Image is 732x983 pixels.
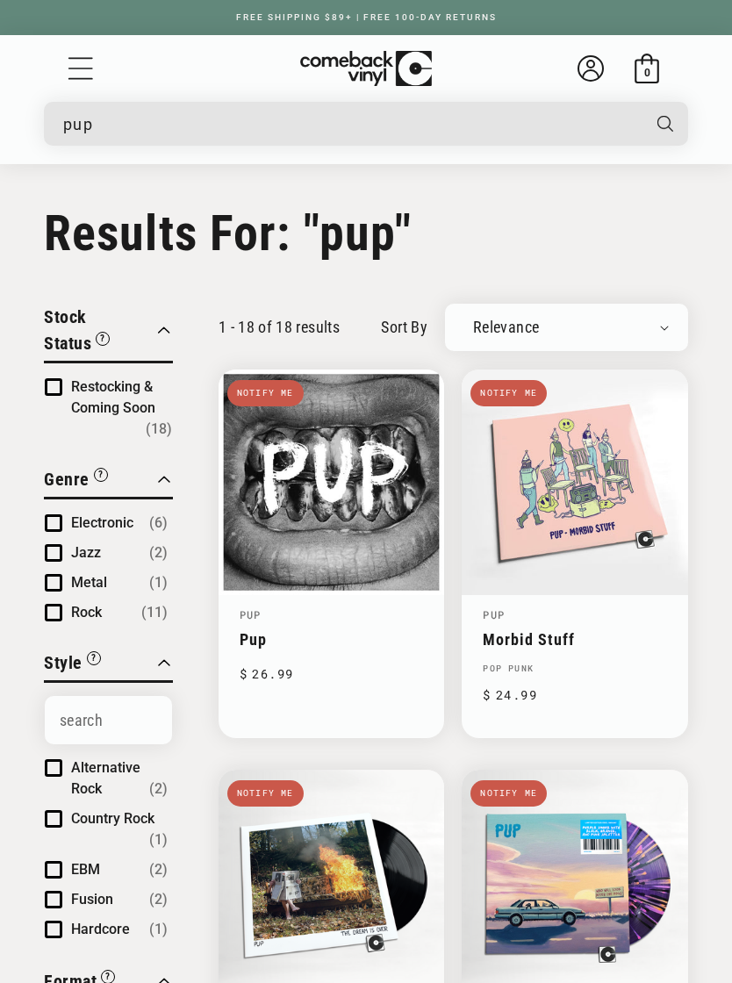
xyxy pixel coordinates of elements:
[240,630,424,649] a: Pup
[44,466,108,497] button: Filter by Genre
[141,602,168,623] span: Number of products: (11)
[71,891,113,908] span: Fusion
[66,54,96,83] summary: Menu
[300,51,432,87] img: ComebackVinyl.com
[71,810,154,827] span: Country Rock
[240,607,262,621] a: Pup
[71,861,100,878] span: EBM
[44,304,155,361] button: Filter by Stock Status
[483,630,667,649] a: Morbid Stuff
[71,574,107,591] span: Metal
[44,306,91,354] span: Stock Status
[63,106,640,142] input: When autocomplete results are available use up and down arrows to review and enter to select
[483,607,505,621] a: PUP
[642,102,690,146] button: Search
[149,829,168,850] span: Number of products: (1)
[149,572,168,593] span: Number of products: (1)
[44,469,90,490] span: Genre
[149,859,168,880] span: Number of products: (2)
[149,919,168,940] span: Number of products: (1)
[44,102,688,146] div: Search
[219,12,514,22] a: FREE SHIPPING $89+ | FREE 100-DAY RETURNS
[149,779,168,800] span: Number of products: (2)
[219,318,340,336] p: 1 - 18 of 18 results
[44,649,101,680] button: Filter by Style
[644,66,650,79] span: 0
[146,419,172,440] span: Number of products: (18)
[381,315,427,339] label: sort by
[44,652,83,673] span: Style
[45,696,172,744] input: Search Options
[149,542,168,563] span: Number of products: (2)
[71,759,140,797] span: Alternative Rock
[71,921,130,937] span: Hardcore
[71,514,133,531] span: Electronic
[149,889,168,910] span: Number of products: (2)
[71,544,101,561] span: Jazz
[44,204,688,262] h1: Results For: "pup"
[71,604,102,621] span: Rock
[149,513,168,534] span: Number of products: (6)
[71,378,155,416] span: Restocking & Coming Soon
